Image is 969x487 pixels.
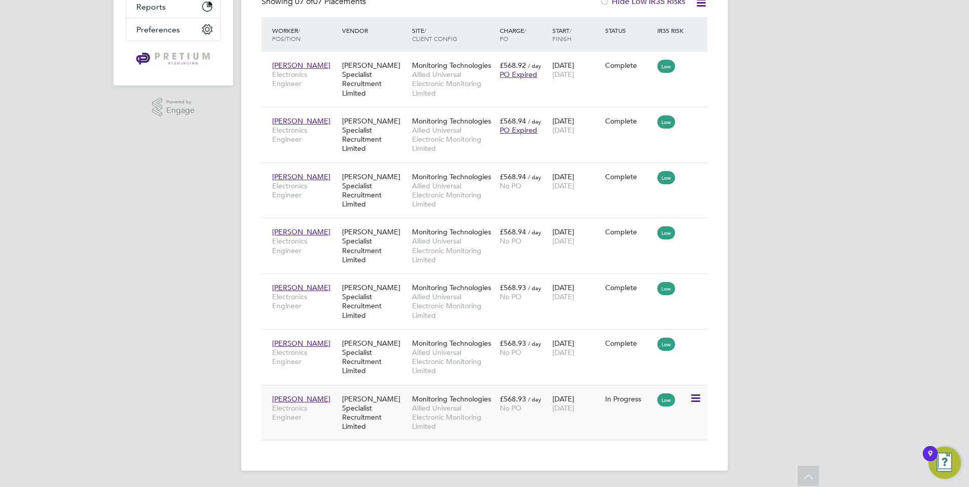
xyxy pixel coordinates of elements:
a: [PERSON_NAME]Electronics Engineer[PERSON_NAME] Specialist Recruitment LimitedMonitoring Technolog... [270,167,707,175]
a: Go to home page [126,51,221,67]
span: [PERSON_NAME] [272,394,330,403]
span: Low [657,338,675,351]
span: Low [657,60,675,73]
div: In Progress [605,394,653,403]
span: [PERSON_NAME] [272,339,330,348]
span: Electronics Engineer [272,181,337,199]
span: Electronics Engineer [272,403,337,422]
a: [PERSON_NAME]Electronics Engineer[PERSON_NAME] Specialist Recruitment LimitedMonitoring Technolog... [270,55,707,64]
span: Engage [166,106,195,115]
span: / day [528,284,541,292]
span: Allied Universal Electronic Monitoring Limited [412,126,495,153]
div: Complete [605,339,653,348]
span: / Client Config [412,26,457,43]
div: [PERSON_NAME] Specialist Recruitment Limited [340,111,409,158]
span: [DATE] [552,403,574,413]
div: [DATE] [550,56,603,84]
span: Electronics Engineer [272,236,337,255]
span: Monitoring Technologies [412,283,491,292]
span: [PERSON_NAME] [272,227,330,236]
div: Worker [270,21,340,48]
div: Complete [605,61,653,70]
span: Powered by [166,98,195,106]
div: [PERSON_NAME] Specialist Recruitment Limited [340,334,409,381]
div: Complete [605,283,653,292]
span: No PO [500,292,521,301]
span: Allied Universal Electronic Monitoring Limited [412,292,495,320]
span: Allied Universal Electronic Monitoring Limited [412,403,495,431]
div: IR35 Risk [655,21,690,39]
span: £568.94 [500,116,526,126]
span: £568.94 [500,172,526,181]
span: [DATE] [552,70,574,79]
div: Complete [605,227,653,236]
span: [DATE] [552,126,574,135]
div: [PERSON_NAME] Specialist Recruitment Limited [340,167,409,214]
div: [DATE] [550,167,603,195]
span: [PERSON_NAME] [272,283,330,292]
div: [PERSON_NAME] Specialist Recruitment Limited [340,278,409,325]
span: Low [657,393,675,407]
span: / day [528,62,541,69]
div: Complete [605,116,653,126]
span: No PO [500,236,521,246]
a: [PERSON_NAME]Electronics Engineer[PERSON_NAME] Specialist Recruitment LimitedMonitoring Technolog... [270,277,707,286]
span: PO Expired [500,70,537,79]
span: [PERSON_NAME] [272,172,330,181]
span: [DATE] [552,348,574,357]
span: No PO [500,348,521,357]
span: Low [657,282,675,295]
span: / Position [272,26,301,43]
div: Start [550,21,603,48]
div: [PERSON_NAME] Specialist Recruitment Limited [340,389,409,436]
span: Electronics Engineer [272,348,337,366]
button: Preferences [126,18,220,40]
span: Monitoring Technologies [412,339,491,348]
span: / day [528,395,541,403]
span: [DATE] [552,292,574,301]
a: Powered byEngage [152,98,195,117]
span: PO Expired [500,126,537,135]
span: £568.92 [500,61,526,70]
span: Monitoring Technologies [412,116,491,126]
span: Allied Universal Electronic Monitoring Limited [412,70,495,98]
span: / PO [500,26,526,43]
div: [PERSON_NAME] Specialist Recruitment Limited [340,222,409,269]
div: Complete [605,172,653,181]
span: £568.93 [500,394,526,403]
span: Allied Universal Electronic Monitoring Limited [412,236,495,264]
span: Allied Universal Electronic Monitoring Limited [412,348,495,376]
a: [PERSON_NAME]Electronics Engineer[PERSON_NAME] Specialist Recruitment LimitedMonitoring Technolog... [270,389,707,397]
span: Reports [136,2,166,12]
span: / Finish [552,26,572,43]
span: [PERSON_NAME] [272,61,330,70]
span: [PERSON_NAME] [272,116,330,126]
img: pretium-logo-retina.png [133,51,213,67]
span: No PO [500,181,521,190]
span: Monitoring Technologies [412,394,491,403]
span: [DATE] [552,181,574,190]
div: [DATE] [550,389,603,418]
span: / day [528,173,541,181]
a: [PERSON_NAME]Electronics Engineer[PERSON_NAME] Specialist Recruitment LimitedMonitoring Technolog... [270,111,707,119]
span: [DATE] [552,236,574,246]
span: Preferences [136,25,180,34]
span: / day [528,228,541,236]
span: / day [528,340,541,347]
span: Allied Universal Electronic Monitoring Limited [412,181,495,209]
span: £568.93 [500,283,526,292]
span: Electronics Engineer [272,126,337,144]
span: Low [657,171,675,184]
div: Status [603,21,655,39]
span: No PO [500,403,521,413]
span: £568.93 [500,339,526,348]
span: Monitoring Technologies [412,172,491,181]
div: Charge [497,21,550,48]
span: Low [657,115,675,129]
span: Low [657,226,675,239]
div: [DATE] [550,111,603,140]
a: [PERSON_NAME]Electronics Engineer[PERSON_NAME] Specialist Recruitment LimitedMonitoring Technolog... [270,222,707,230]
span: Monitoring Technologies [412,61,491,70]
span: / day [528,117,541,125]
div: [DATE] [550,334,603,362]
